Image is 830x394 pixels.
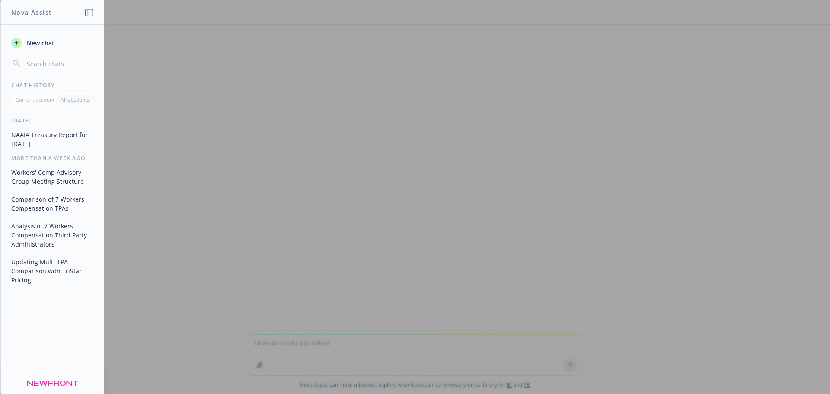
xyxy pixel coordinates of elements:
[8,219,97,251] button: Analysis of 7 Workers Compensation Third Party Administrators
[1,117,104,124] div: [DATE]
[8,35,97,51] button: New chat
[25,58,94,70] input: Search chats
[11,8,52,17] h1: Nova Assist
[8,165,97,189] button: Workers' Comp Advisory Group Meeting Structure
[8,128,97,151] button: NAAIA Treasury Report for [DATE]
[1,82,104,89] div: Chat History
[16,96,54,103] p: Current account
[8,192,97,215] button: Comparison of 7 Workers Compensation TPAs
[25,38,54,48] span: New chat
[8,255,97,287] button: Updating Multi-TPA Comparison with TriStar Pricing
[61,96,89,103] p: All accounts
[1,154,104,162] div: More than a week ago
